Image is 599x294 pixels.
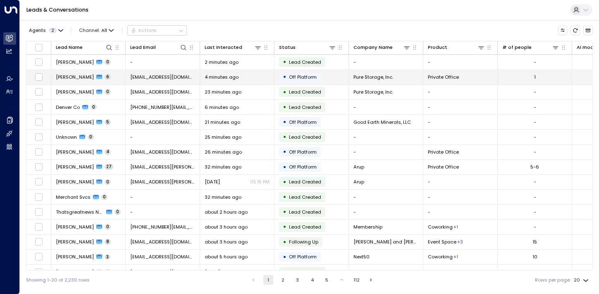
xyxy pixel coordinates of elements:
[502,43,559,51] div: # of people
[534,209,536,215] div: -
[283,56,286,67] div: •
[35,43,43,52] span: Toggle select all
[56,269,94,275] span: Peter Kaldes
[205,178,220,185] span: Jul 23, 2025
[105,149,111,155] span: 4
[428,149,459,155] span: Private Office
[248,269,270,275] p: 06:38 PM
[534,74,536,80] div: 1
[76,26,117,35] button: Channel:All
[88,134,94,140] span: 0
[127,25,187,35] div: Button group with a nested menu
[35,58,43,66] span: Toggle select row
[428,74,459,80] span: Private Office
[29,28,46,33] span: Agents
[35,193,43,201] span: Toggle select row
[428,43,447,51] div: Product
[205,43,242,51] div: Last Interacted
[293,275,303,285] button: Go to page 3
[423,85,498,99] td: -
[56,209,104,215] span: Thatsgreatnews N/A
[283,161,286,173] div: •
[35,208,43,216] span: Toggle select row
[353,178,364,185] span: Arup
[530,164,539,170] div: 5-6
[283,71,286,82] div: •
[283,116,286,128] div: •
[105,89,111,95] span: 0
[205,59,239,65] span: 2 minutes ago
[205,269,220,275] span: Yesterday
[105,74,111,80] span: 6
[35,103,43,111] span: Toggle select row
[56,239,94,245] span: Anya Zemlya
[205,224,248,230] span: about 3 hours ago
[56,134,77,140] span: Unknown
[35,163,43,171] span: Toggle select row
[56,104,80,111] span: Denver Co
[283,146,286,157] div: •
[56,178,94,185] span: Ben Brannon
[26,6,88,13] a: Leads & Conversations
[105,59,111,65] span: 0
[126,205,200,219] td: -
[205,134,241,140] span: 25 minutes ago
[289,269,321,275] span: Lead Created
[428,253,453,260] span: Coworking
[535,277,570,284] label: Rows per page:
[283,131,286,142] div: •
[428,224,453,230] span: Coworking
[353,239,418,245] span: Poulos and Somers
[205,149,242,155] span: 26 minutes ago
[532,253,537,260] div: 10
[353,269,370,275] span: Next50
[35,118,43,126] span: Toggle select row
[56,119,94,125] span: Janice Jones
[353,224,382,230] span: Membership
[105,164,113,170] span: 27
[56,194,91,200] span: Merchant Svcs
[353,164,364,170] span: Arup
[56,59,94,65] span: Michelle Shook
[205,74,239,80] span: 4 minutes ago
[35,253,43,261] span: Toggle select row
[283,176,286,188] div: •
[336,275,346,285] div: …
[263,275,273,285] button: page 1
[570,26,580,35] span: Refresh
[205,43,262,51] div: Last Interacted
[56,149,94,155] span: Amanda Yamamoto
[457,239,463,245] div: Meeting Room plan,Meeting Rooms,Training Room
[35,268,43,276] span: Toggle select row
[35,238,43,246] span: Toggle select row
[289,209,321,215] span: Lead Created
[289,134,321,140] span: Lead Created
[130,239,195,245] span: anya@poulosandsomers.com
[428,239,456,245] span: Event Space
[423,205,498,219] td: -
[289,239,318,245] span: Following Up
[534,194,536,200] div: -
[423,55,498,69] td: -
[91,104,97,110] span: 0
[205,119,240,125] span: 21 minutes ago
[289,149,317,155] span: Off Platform
[205,253,248,260] span: about 5 hours ago
[534,119,536,125] div: -
[250,178,270,185] p: 05:15 PM
[453,224,458,230] div: Private Office
[349,145,423,159] td: -
[56,89,94,95] span: Tammy Chafin
[26,277,90,284] div: Showing 1-20 of 2,230 rows
[423,115,498,129] td: -
[130,164,195,170] span: ben.brannon@arup.com
[127,25,187,35] button: Actions
[534,224,536,230] div: -
[35,133,43,141] span: Toggle select row
[289,194,321,200] span: Lead Created
[130,43,156,51] div: Lead Email
[289,164,317,170] span: Off Platform
[283,101,286,113] div: •
[56,224,94,230] span: Strauss A.
[130,224,195,230] span: 9253036565@call.com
